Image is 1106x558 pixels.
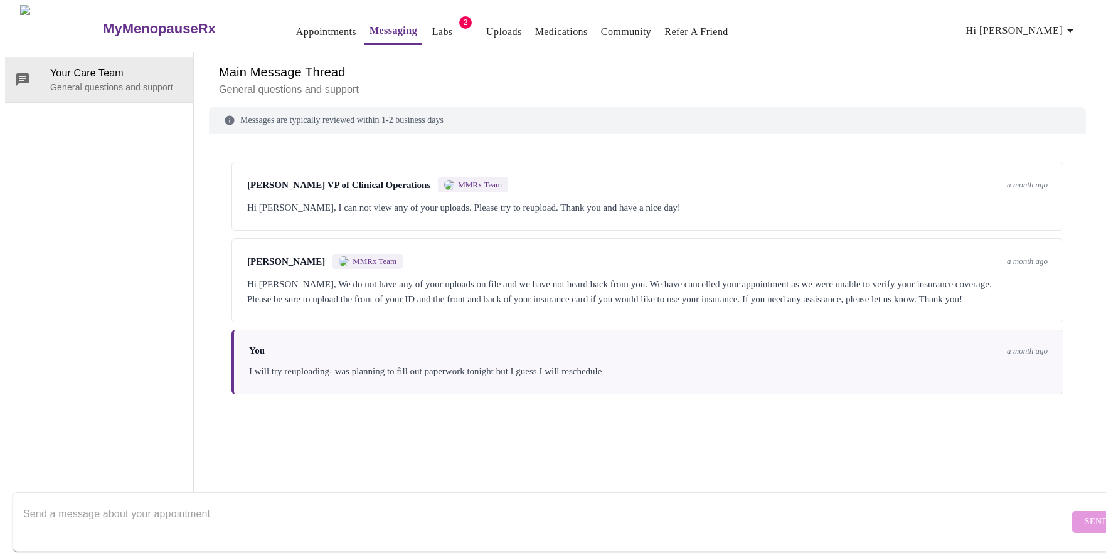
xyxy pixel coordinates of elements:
a: Community [601,23,652,41]
button: Medications [530,19,593,45]
a: Labs [432,23,453,41]
span: Your Care Team [50,66,183,81]
a: Refer a Friend [664,23,728,41]
span: [PERSON_NAME] [247,256,325,267]
a: Uploads [486,23,522,41]
span: a month ago [1007,346,1048,356]
button: Appointments [291,19,361,45]
a: Messaging [370,22,417,39]
button: Messaging [364,18,422,45]
button: Uploads [481,19,527,45]
h3: MyMenopauseRx [103,21,216,37]
button: Refer a Friend [659,19,733,45]
div: Hi [PERSON_NAME], I can not view any of your uploads. Please try to reupload. Thank you and have ... [247,200,1048,215]
img: MMRX [444,180,454,190]
span: a month ago [1007,180,1048,190]
div: I will try reuploading- was planning to fill out paperwork tonight but I guess I will reschedule [249,364,1048,379]
button: Labs [422,19,462,45]
h6: Main Message Thread [219,62,1076,82]
span: 2 [459,16,472,29]
img: MyMenopauseRx Logo [20,5,102,52]
span: a month ago [1007,256,1048,266]
p: General questions and support [50,81,183,93]
button: Community [596,19,657,45]
div: Messages are typically reviewed within 1-2 business days [209,107,1086,134]
span: MMRx Team [353,256,396,266]
span: MMRx Team [458,180,502,190]
span: You [249,345,265,356]
span: Hi [PERSON_NAME] [966,22,1078,39]
img: MMRX [339,256,349,266]
div: Hi [PERSON_NAME], We do not have any of your uploads on file and we have not heard back from you.... [247,276,1048,307]
a: Appointments [296,23,356,41]
p: General questions and support [219,82,1076,97]
button: Hi [PERSON_NAME] [961,18,1083,43]
textarea: Send a message about your appointment [23,502,1069,542]
span: [PERSON_NAME] VP of Clinical Operations [247,180,430,191]
a: MyMenopauseRx [102,7,266,51]
div: Your Care TeamGeneral questions and support [5,57,193,102]
a: Medications [535,23,588,41]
